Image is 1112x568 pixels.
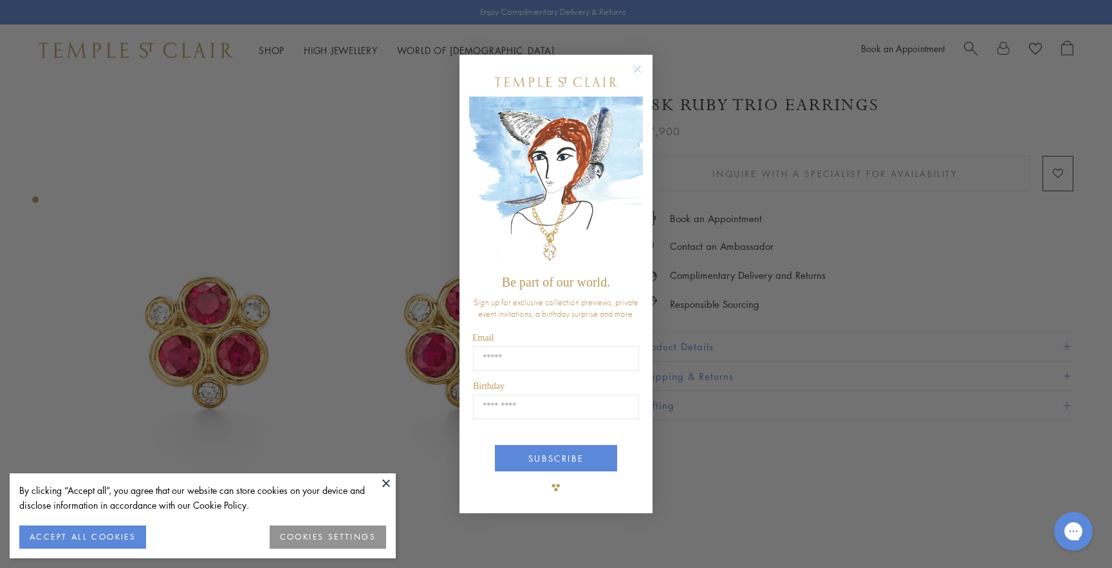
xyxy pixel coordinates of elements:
span: Email [472,333,494,343]
span: Sign up for exclusive collection previews, private event invitations, a birthday surprise and more. [474,296,638,319]
div: By clicking “Accept all”, you agree that our website can store cookies on your device and disclos... [19,483,386,513]
span: Be part of our world. [502,275,610,289]
img: Temple St. Clair [495,77,617,87]
button: SUBSCRIBE [495,445,617,471]
input: Email [473,346,639,371]
button: COOKIES SETTINGS [270,525,386,549]
img: TSC [543,475,569,500]
span: Birthday [473,381,505,391]
iframe: Gorgias live chat messenger [1048,507,1099,555]
img: c4a9eb12-d91a-4d4a-8ee0-386386f4f338.jpeg [469,97,643,269]
button: ACCEPT ALL COOKIES [19,525,146,549]
button: Close dialog [636,68,652,84]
